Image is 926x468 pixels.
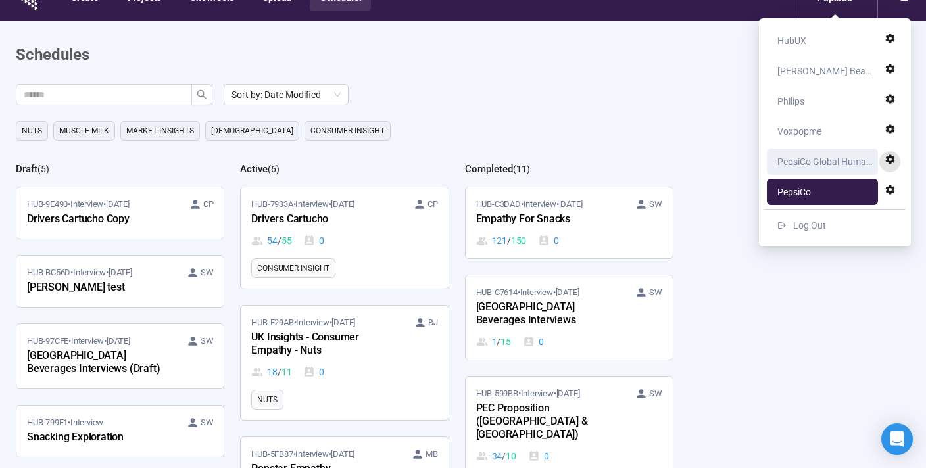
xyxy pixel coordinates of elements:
[27,348,172,378] div: [GEOGRAPHIC_DATA] Beverages Interviews (Draft)
[476,286,579,299] span: HUB-C7614 • Interview •
[556,287,579,297] time: [DATE]
[476,387,580,400] span: HUB-599BB • Interview •
[16,163,37,175] h2: Draft
[201,416,214,429] span: SW
[240,163,268,175] h2: Active
[476,198,583,211] span: HUB-C3DAD • Interview •
[22,124,42,137] span: Nuts
[251,211,396,228] div: Drivers Cartucho
[427,198,438,211] span: CP
[777,28,806,54] div: HubUX
[502,449,506,463] span: /
[257,262,329,275] span: consumer insight
[251,329,396,360] div: UK Insights - Consumer Empathy - Nuts
[278,233,281,248] span: /
[16,43,89,68] h1: Schedules
[59,124,109,137] span: Muscle Milk
[497,335,500,349] span: /
[426,448,438,461] span: MB
[511,233,526,248] span: 150
[281,233,292,248] span: 55
[428,316,438,329] span: BJ
[268,164,280,174] span: ( 6 )
[523,335,544,349] div: 0
[476,400,621,444] div: PEC Proposition ([GEOGRAPHIC_DATA] & [GEOGRAPHIC_DATA])
[27,266,132,279] span: HUB-BC56D • Interview •
[513,164,530,174] span: ( 11 )
[106,199,130,209] time: [DATE]
[27,279,172,296] div: [PERSON_NAME] test
[251,233,291,248] div: 54
[27,429,172,446] div: Snacking Exploration
[241,187,448,289] a: HUB-7933A•Interview•[DATE] CPDrivers Cartucho54 / 550consumer insight
[310,124,385,137] span: consumer insight
[881,423,913,455] div: Open Intercom Messenger
[27,211,172,228] div: Drivers Cartucho Copy
[251,198,354,211] span: HUB-7933A • Interview •
[777,88,804,114] div: Philips
[777,118,821,145] div: Voxpopme
[16,256,224,307] a: HUB-BC56D•Interview•[DATE] SW[PERSON_NAME] test
[500,335,511,349] span: 15
[241,306,448,420] a: HUB-E29AB•Interview•[DATE] BJUK Insights - Consumer Empathy - Nuts18 / 110Nuts
[203,198,214,211] span: CP
[559,199,583,209] time: [DATE]
[16,187,224,239] a: HUB-9E490•Interview•[DATE] CPDrivers Cartucho Copy
[126,124,194,137] span: market insights
[251,448,354,461] span: HUB-5FB87 • Interview •
[107,336,130,346] time: [DATE]
[331,449,354,459] time: [DATE]
[251,365,291,379] div: 18
[109,268,132,277] time: [DATE]
[528,449,549,463] div: 0
[27,335,130,348] span: HUB-97CFE • Interview •
[466,275,673,360] a: HUB-C7614•Interview•[DATE] SW[GEOGRAPHIC_DATA] Beverages Interviews1 / 150
[331,199,354,209] time: [DATE]
[649,286,662,299] span: SW
[466,187,673,258] a: HUB-C3DAD•Interview•[DATE] SWEmpathy For Snacks121 / 1500
[507,233,511,248] span: /
[303,365,324,379] div: 0
[506,449,516,463] span: 10
[278,365,281,379] span: /
[538,233,559,248] div: 0
[476,335,511,349] div: 1
[649,387,662,400] span: SW
[197,89,207,100] span: search
[37,164,49,174] span: ( 5 )
[201,266,214,279] span: SW
[476,449,516,463] div: 34
[16,324,224,388] a: HUB-97CFE•Interview•[DATE] SW[GEOGRAPHIC_DATA] Beverages Interviews (Draft)
[556,388,580,398] time: [DATE]
[201,335,214,348] span: SW
[27,416,103,429] span: HUB-799F1 • Interview
[303,233,324,248] div: 0
[476,299,621,329] div: [GEOGRAPHIC_DATA] Beverages Interviews
[649,198,662,211] span: SW
[211,124,293,137] span: [DEMOGRAPHIC_DATA]
[281,365,292,379] span: 11
[27,198,130,211] span: HUB-9E490 • Interview •
[777,149,875,175] div: PepsiCo Global Human Centricity
[476,233,527,248] div: 121
[476,211,621,228] div: Empathy For Snacks
[331,317,355,327] time: [DATE]
[777,179,811,205] div: PepsiCo
[251,316,355,329] span: HUB-E29AB • Interview •
[257,393,277,406] span: Nuts
[191,84,212,105] button: search
[793,220,826,231] span: Log Out
[777,58,875,84] div: [PERSON_NAME] Beauty
[231,85,341,105] span: Sort by: Date Modified
[465,163,513,175] h2: Completed
[16,406,224,457] a: HUB-799F1•Interview SWSnacking Exploration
